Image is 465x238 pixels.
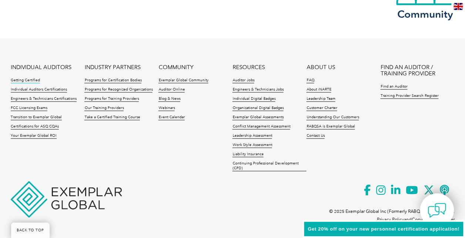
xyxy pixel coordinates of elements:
a: Continuing Professional Development (CPD) [232,161,306,171]
a: Take a Certified Training Course [84,115,140,120]
a: Programs for Certification Bodies [84,78,141,83]
a: COMMUNITY [158,64,193,71]
a: Programs for Recognized Organizations [84,87,152,92]
a: RABQSA is Exemplar Global [306,124,355,129]
a: Exemplar Global Assessments [232,115,283,120]
a: Find an Auditor [380,84,407,89]
a: Auditor Jobs [232,78,254,83]
a: Webinars [158,106,175,111]
a: Programs for Training Providers [84,96,139,102]
a: Your Exemplar Global ROI [11,133,57,139]
a: Copyright Disclaimer [412,217,455,222]
img: en [454,3,463,10]
a: Event Calendar [158,115,185,120]
a: Getting Certified [11,78,40,83]
a: FCC Licensing Exams [11,106,47,111]
a: Individual Auditors Certifications [11,87,67,92]
p: © 2025 Exemplar Global Inc (Formerly RABQSA International). [329,207,455,215]
a: Blog & News [158,96,180,102]
img: contact-chat.png [428,201,446,220]
a: INDUSTRY PARTNERS [84,64,140,71]
a: Liability Insurance [232,152,263,157]
a: Engineers & Technicians Jobs [232,87,283,92]
a: Work Style Assessment [232,143,272,148]
a: Understanding Our Customers [306,115,359,120]
p: and [377,215,455,224]
a: About iNARTE [306,87,331,92]
a: Privacy Policy [377,217,404,222]
a: Organizational Digital Badges [232,106,283,111]
a: Conflict Management Assessment [232,124,290,129]
a: ABOUT US [306,64,335,71]
a: INDIVIDUAL AUDITORS [11,64,71,71]
a: FIND AN AUDITOR / TRAINING PROVIDER [380,64,454,77]
a: Certifications for ASQ CQAs [11,124,59,129]
a: Leadership Team [306,96,335,102]
h3: Community [395,10,455,19]
a: Contact Us [306,133,324,139]
span: Get 20% off on your new personnel certification application! [308,226,459,232]
a: Our Training Providers [84,106,124,111]
a: Transition to Exemplar Global [11,115,62,120]
img: Exemplar Global [11,181,122,217]
a: BACK TO TOP [11,222,50,238]
a: Engineers & Technicians Certifications [11,96,77,102]
a: Training Provider Search Register [380,93,438,99]
a: Leadership Assessment [232,133,272,139]
a: Exemplar Global Community [158,78,208,83]
a: Individual Digital Badges [232,96,275,102]
a: Customer Charter [306,106,337,111]
a: RESOURCES [232,64,264,71]
a: FAQ [306,78,314,83]
a: Auditor Online [158,87,185,92]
